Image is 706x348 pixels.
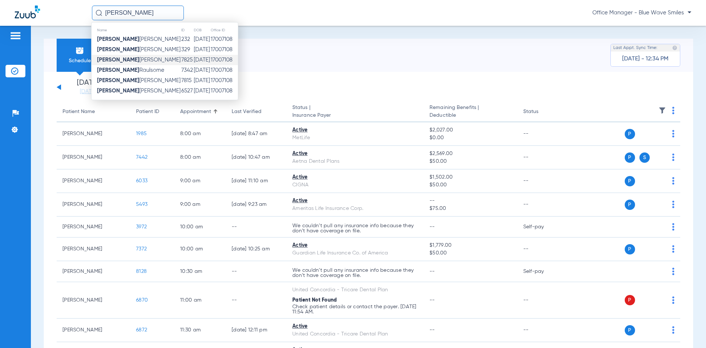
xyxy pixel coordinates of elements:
span: 5493 [136,202,147,207]
div: Patient Name [63,108,95,116]
div: Patient ID [136,108,159,116]
td: 7815 [181,75,193,86]
strong: [PERSON_NAME] [97,67,139,73]
img: Schedule [75,46,84,55]
span: $1,779.00 [429,242,511,249]
span: 3972 [136,224,147,229]
td: 17007108 [210,34,238,45]
span: 7372 [136,246,147,252]
span: Insurance Payer [292,112,418,119]
span: $0.00 [429,134,511,142]
td: 8:00 AM [174,146,226,169]
strong: [PERSON_NAME] [97,78,139,83]
img: x.svg [656,245,663,253]
div: Patient ID [136,108,168,116]
td: -- [517,319,567,342]
img: group-dot-blue.svg [672,154,674,161]
td: 9:00 AM [174,193,226,217]
span: -- [429,298,435,303]
strong: [PERSON_NAME] [97,57,139,63]
div: Last Verified [232,108,261,116]
img: filter.svg [659,107,666,114]
td: [DATE] [193,65,210,75]
td: -- [517,193,567,217]
div: United Concordia - Tricare Dental Plan [292,286,418,294]
td: 10:00 AM [174,217,226,238]
td: -- [226,217,286,238]
span: $2,569.00 [429,150,511,158]
td: [PERSON_NAME] [57,238,130,261]
div: Active [292,242,418,249]
li: [DATE] [66,79,110,95]
span: [PERSON_NAME] [97,47,181,52]
span: P [625,295,635,305]
img: group-dot-blue.svg [672,296,674,304]
span: 6033 [136,178,147,183]
td: [DATE] 9:23 AM [226,193,286,217]
th: Status [517,102,567,122]
div: Active [292,173,418,181]
span: $2,027.00 [429,126,511,134]
div: Active [292,150,418,158]
span: [PERSON_NAME] [97,78,181,83]
span: [PERSON_NAME] [97,36,181,42]
td: -- [517,146,567,169]
div: Active [292,323,418,330]
img: group-dot-blue.svg [672,177,674,184]
td: [PERSON_NAME] [57,282,130,319]
td: 17007108 [210,65,238,75]
img: group-dot-blue.svg [672,268,674,275]
td: [DATE] 10:47 AM [226,146,286,169]
span: -- [429,224,435,229]
td: 6527 [181,86,193,96]
span: $75.00 [429,205,511,212]
img: x.svg [656,296,663,304]
strong: [PERSON_NAME] [97,36,139,42]
img: x.svg [656,268,663,275]
strong: [PERSON_NAME] [97,88,139,94]
td: [DATE] 8:47 AM [226,122,286,146]
span: P [625,176,635,186]
span: $50.00 [429,249,511,257]
td: -- [226,282,286,319]
th: Name [92,26,181,34]
td: [DATE] 10:25 AM [226,238,286,261]
span: Deductible [429,112,511,119]
td: [PERSON_NAME] [57,146,130,169]
p: Check patient details or contact the payer. [DATE] 11:54 AM. [292,304,418,314]
th: Office ID [210,26,238,34]
td: 17007108 [210,75,238,86]
div: CIGNA [292,181,418,189]
span: $50.00 [429,158,511,165]
td: 10:30 AM [174,261,226,282]
span: P [625,200,635,210]
div: Guardian Life Insurance Co. of America [292,249,418,257]
span: Schedule [62,57,97,64]
td: [DATE] 12:11 PM [226,319,286,342]
span: $1,502.00 [429,173,511,181]
td: [DATE] [193,55,210,65]
td: Self-pay [517,217,567,238]
div: Appointment [180,108,220,116]
img: x.svg [656,223,663,231]
img: group-dot-blue.svg [672,130,674,137]
td: [PERSON_NAME] [57,319,130,342]
span: Raulsome [97,67,164,73]
span: -- [429,269,435,274]
td: [DATE] [193,86,210,96]
span: [PERSON_NAME] [97,57,181,63]
td: [DATE] [193,45,210,55]
img: Search Icon [96,10,102,16]
td: 9:00 AM [174,169,226,193]
div: Ameritas Life Insurance Corp. [292,205,418,212]
span: Last Appt. Sync Time: [613,44,657,52]
td: 17007108 [210,86,238,96]
img: x.svg [656,326,663,334]
td: [PERSON_NAME] [57,217,130,238]
span: $50.00 [429,181,511,189]
span: P [625,244,635,254]
td: 329 [181,45,193,55]
td: 10:00 AM [174,238,226,261]
span: 6870 [136,298,148,303]
span: P [625,325,635,335]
